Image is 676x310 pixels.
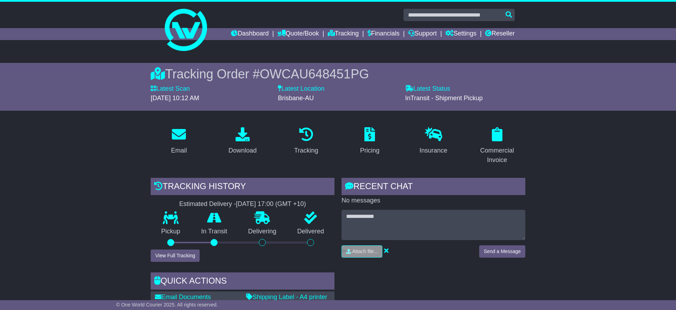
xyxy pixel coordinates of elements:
div: Quick Actions [151,272,334,291]
a: Download [224,125,261,158]
button: View Full Tracking [151,250,200,262]
div: Tracking history [151,178,334,197]
div: Pricing [360,146,380,155]
a: Settings [445,28,476,40]
div: RECENT CHAT [342,178,525,197]
a: Insurance [415,125,452,158]
a: Tracking [328,28,359,40]
div: Estimated Delivery - [151,200,334,208]
p: In Transit [191,228,238,235]
span: Brisbane-AU [278,95,314,102]
button: Send a Message [479,245,525,258]
div: Insurance [419,146,447,155]
span: © One World Courier 2025. All rights reserved. [116,302,218,308]
a: Support [408,28,437,40]
label: Latest Scan [151,85,190,93]
a: Shipping Label - A4 printer [246,293,327,301]
a: Tracking [290,125,323,158]
a: Email [167,125,192,158]
a: Reseller [485,28,515,40]
div: Download [229,146,257,155]
p: No messages [342,197,525,205]
span: InTransit - Shipment Pickup [405,95,483,102]
label: Latest Location [278,85,324,93]
a: Financials [368,28,400,40]
div: Commercial Invoice [473,146,521,165]
p: Delivered [287,228,335,235]
a: Dashboard [231,28,269,40]
a: Pricing [356,125,384,158]
div: Tracking Order # [151,66,525,82]
p: Pickup [151,228,191,235]
div: [DATE] 17:00 (GMT +10) [236,200,306,208]
a: Email Documents [155,293,211,301]
a: Commercial Invoice [469,125,525,167]
label: Latest Status [405,85,450,93]
div: Email [171,146,187,155]
div: Tracking [294,146,318,155]
span: [DATE] 10:12 AM [151,95,199,102]
span: OWCAU648451PG [260,67,369,81]
p: Delivering [238,228,287,235]
a: Quote/Book [277,28,319,40]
